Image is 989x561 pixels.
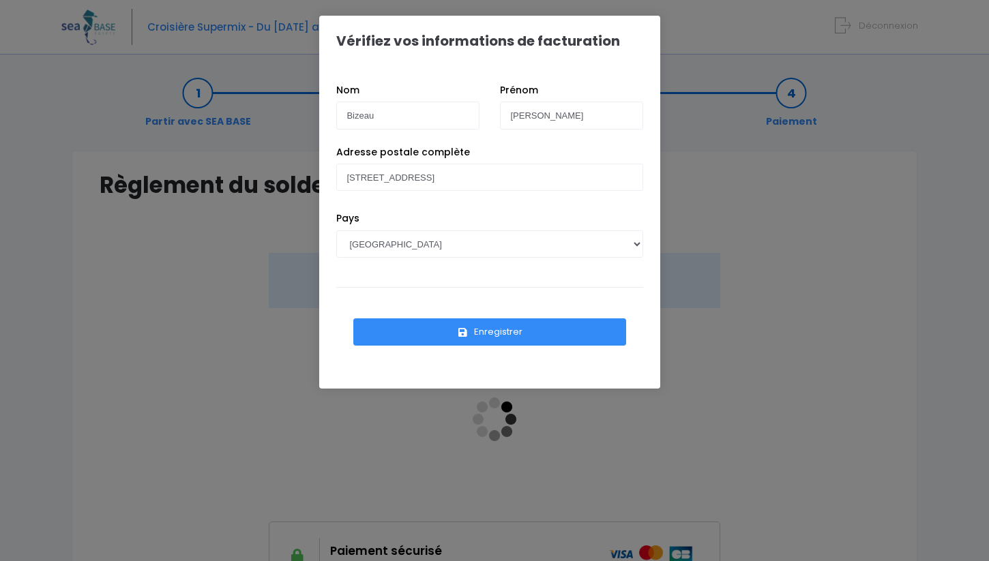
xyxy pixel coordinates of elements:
h1: Vérifiez vos informations de facturation [336,33,620,49]
label: Pays [336,211,359,226]
label: Nom [336,83,359,97]
label: Prénom [500,83,538,97]
button: Enregistrer [353,318,626,346]
label: Adresse postale complète [336,145,470,160]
